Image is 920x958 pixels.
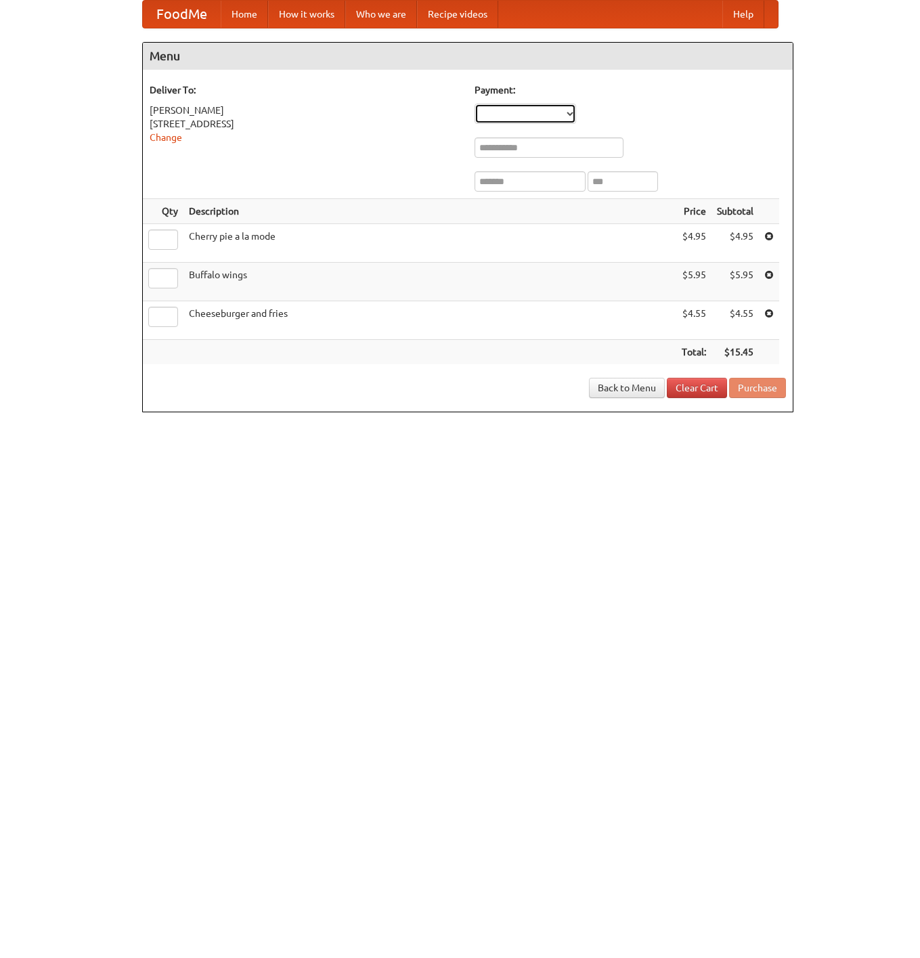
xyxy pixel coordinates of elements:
[150,83,461,97] h5: Deliver To:
[711,224,759,263] td: $4.95
[589,378,665,398] a: Back to Menu
[183,263,676,301] td: Buffalo wings
[722,1,764,28] a: Help
[150,104,461,117] div: [PERSON_NAME]
[711,263,759,301] td: $5.95
[676,301,711,340] td: $4.55
[345,1,417,28] a: Who we are
[711,199,759,224] th: Subtotal
[711,301,759,340] td: $4.55
[667,378,727,398] a: Clear Cart
[143,199,183,224] th: Qty
[143,43,793,70] h4: Menu
[729,378,786,398] button: Purchase
[676,199,711,224] th: Price
[676,224,711,263] td: $4.95
[183,224,676,263] td: Cherry pie a la mode
[150,132,182,143] a: Change
[268,1,345,28] a: How it works
[150,117,461,131] div: [STREET_ADDRESS]
[676,340,711,365] th: Total:
[221,1,268,28] a: Home
[475,83,786,97] h5: Payment:
[143,1,221,28] a: FoodMe
[676,263,711,301] td: $5.95
[711,340,759,365] th: $15.45
[183,301,676,340] td: Cheeseburger and fries
[183,199,676,224] th: Description
[417,1,498,28] a: Recipe videos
